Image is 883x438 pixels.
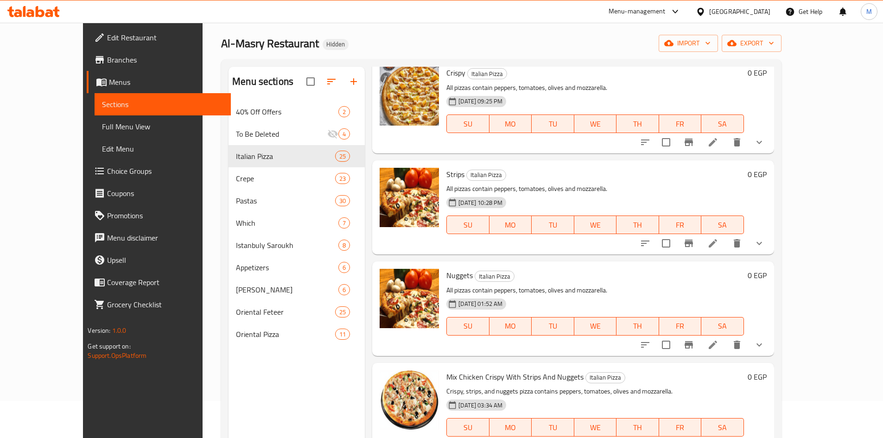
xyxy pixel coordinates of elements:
[446,285,743,296] p: All pizzas contain peppers, tomatoes, olives and mozzarella.
[754,339,765,350] svg: Show Choices
[380,168,439,227] img: Strips
[107,299,223,310] span: Grocery Checklist
[338,106,350,117] div: items
[663,421,698,434] span: FR
[748,269,767,282] h6: 0 EGP
[88,324,110,336] span: Version:
[301,72,320,91] span: Select all sections
[236,151,335,162] span: Italian Pizza
[107,232,223,243] span: Menu disclaimer
[616,216,659,234] button: TH
[489,317,532,336] button: MO
[446,216,489,234] button: SU
[335,151,350,162] div: items
[659,317,702,336] button: FR
[467,170,506,180] span: Italian Pizza
[722,35,781,52] button: export
[663,319,698,333] span: FR
[446,183,743,195] p: All pizzas contain peppers, tomatoes, olives and mozzarella.
[87,271,230,293] a: Coverage Report
[701,216,744,234] button: SA
[336,197,349,205] span: 30
[446,418,489,437] button: SU
[609,6,666,17] div: Menu-management
[336,174,349,183] span: 23
[339,263,349,272] span: 6
[574,317,617,336] button: WE
[446,370,584,384] span: Mix Chicken Crispy With Strips And Nuggets
[709,6,770,17] div: [GEOGRAPHIC_DATA]
[338,217,350,229] div: items
[236,284,338,295] span: [PERSON_NAME]
[532,418,574,437] button: TU
[466,170,506,181] div: Italian Pizza
[451,117,485,131] span: SU
[659,216,702,234] button: FR
[493,117,528,131] span: MO
[532,216,574,234] button: TU
[229,301,365,323] div: Oriental Feteer25
[656,335,676,355] span: Select to update
[446,317,489,336] button: SU
[236,195,335,206] div: Pastas
[107,210,223,221] span: Promotions
[467,68,507,79] div: Italian Pizza
[87,160,230,182] a: Choice Groups
[729,38,774,49] span: export
[489,114,532,133] button: MO
[707,137,718,148] a: Edit menu item
[112,324,127,336] span: 1.0.0
[493,421,528,434] span: MO
[236,128,327,140] div: To Be Deleted
[380,66,439,126] img: Crispy
[705,421,740,434] span: SA
[95,138,230,160] a: Edit Menu
[535,218,571,232] span: TU
[338,284,350,295] div: items
[446,66,465,80] span: Crispy
[88,340,130,352] span: Get support on:
[620,319,655,333] span: TH
[620,218,655,232] span: TH
[107,165,223,177] span: Choice Groups
[236,173,335,184] span: Crepe
[634,131,656,153] button: sort-choices
[236,217,338,229] div: Which
[705,117,740,131] span: SA
[339,219,349,228] span: 7
[87,26,230,49] a: Edit Restaurant
[451,319,485,333] span: SU
[232,75,293,89] h2: Menu sections
[726,131,748,153] button: delete
[229,97,365,349] nav: Menu sections
[236,262,338,273] span: Appetizers
[748,232,770,254] button: show more
[236,106,338,117] div: 40% Off Offers
[455,198,506,207] span: [DATE] 10:28 PM
[656,234,676,253] span: Select to update
[236,329,335,340] span: Oriental Pizza
[107,188,223,199] span: Coupons
[620,117,655,131] span: TH
[455,97,506,106] span: [DATE] 09:25 PM
[320,70,343,93] span: Sort sections
[446,386,743,397] p: Crispy, strips, and nuggets pizza contains peppers, tomatoes, olives and mozzarella.
[666,38,711,49] span: import
[229,279,365,301] div: [PERSON_NAME]6
[578,218,613,232] span: WE
[229,256,365,279] div: Appetizers6
[339,130,349,139] span: 4
[229,190,365,212] div: Pastas30
[455,299,506,308] span: [DATE] 01:52 AM
[446,167,464,181] span: Strips
[656,133,676,152] span: Select to update
[748,168,767,181] h6: 0 EGP
[446,268,473,282] span: Nuggets
[107,54,223,65] span: Branches
[701,418,744,437] button: SA
[663,218,698,232] span: FR
[451,421,485,434] span: SU
[336,152,349,161] span: 25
